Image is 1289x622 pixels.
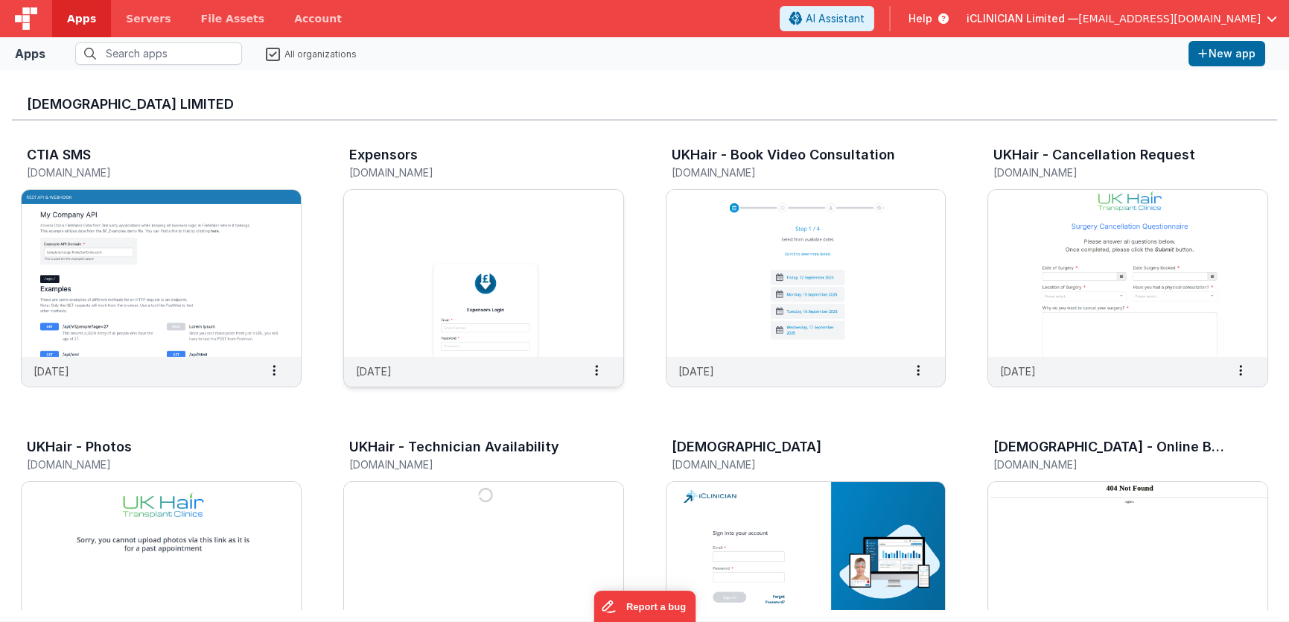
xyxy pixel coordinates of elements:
h5: [DOMAIN_NAME] [672,167,909,178]
h5: [DOMAIN_NAME] [27,459,264,470]
h5: [DOMAIN_NAME] [993,167,1231,178]
h3: [DEMOGRAPHIC_DATA] [672,439,821,454]
p: [DATE] [356,364,392,379]
button: New app [1188,41,1265,66]
button: AI Assistant [780,6,874,31]
h3: [DEMOGRAPHIC_DATA] Limited [27,97,1262,112]
h5: [DOMAIN_NAME] [993,459,1231,470]
label: All organizations [266,46,357,60]
span: File Assets [201,11,265,26]
span: Apps [67,11,96,26]
h3: UKHair - Cancellation Request [993,147,1195,162]
h3: UKHair - Book Video Consultation [672,147,895,162]
h5: [DOMAIN_NAME] [349,459,587,470]
h5: [DOMAIN_NAME] [672,459,909,470]
p: [DATE] [1000,364,1036,379]
h5: [DOMAIN_NAME] [349,167,587,178]
h3: UKHair - Technician Availability [349,439,559,454]
span: iCLINICIAN Limited — [967,11,1078,26]
iframe: Marker.io feedback button [593,591,696,622]
span: Servers [126,11,171,26]
span: [EMAIL_ADDRESS][DOMAIN_NAME] [1078,11,1261,26]
h3: Expensors [349,147,418,162]
button: iCLINICIAN Limited — [EMAIL_ADDRESS][DOMAIN_NAME] [967,11,1277,26]
h5: [DOMAIN_NAME] [27,167,264,178]
p: [DATE] [678,364,714,379]
h3: UKHair - Photos [27,439,132,454]
h3: CTIA SMS [27,147,91,162]
span: AI Assistant [806,11,865,26]
input: Search apps [75,42,242,65]
div: Apps [15,45,45,63]
h3: [DEMOGRAPHIC_DATA] - Online Bookings [993,439,1226,454]
p: [DATE] [34,364,69,379]
span: Help [908,11,932,26]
